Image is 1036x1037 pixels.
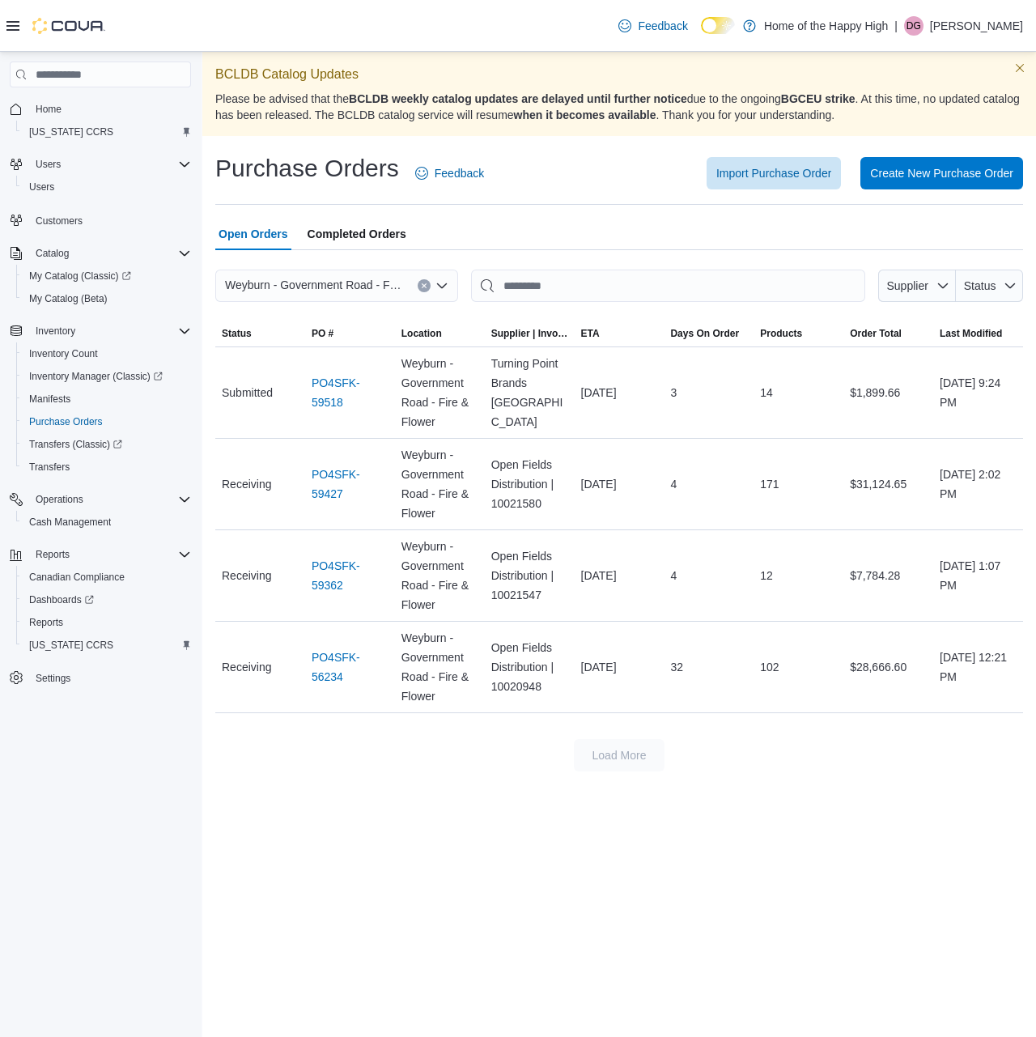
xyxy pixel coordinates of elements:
span: Weyburn - Government Road - Fire & Flower [401,628,478,706]
button: Canadian Compliance [16,566,197,589]
button: [US_STATE] CCRS [16,634,197,657]
a: Feedback [612,10,694,42]
a: Settings [29,669,77,688]
span: Receiving [222,657,271,677]
a: Home [29,100,68,119]
a: PO4SFK-59518 [312,373,388,412]
span: Reports [23,613,191,632]
a: Inventory Manager (Classic) [23,367,169,386]
span: Purchase Orders [29,415,103,428]
span: Users [23,177,191,197]
a: PO4SFK-56234 [312,648,388,686]
strong: BGCEU strike [781,92,856,105]
p: Please be advised that the due to the ongoing . At this time, no updated catalog has been release... [215,91,1023,123]
button: Supplier | Invoice Number [485,321,575,346]
span: Cash Management [23,512,191,532]
a: Inventory Count [23,344,104,363]
button: Inventory [29,321,82,341]
button: Users [3,153,197,176]
button: Load More [574,739,664,771]
div: Turning Point Brands [GEOGRAPHIC_DATA] [485,347,575,438]
span: Import Purchase Order [716,165,831,181]
a: Cash Management [23,512,117,532]
button: Reports [16,611,197,634]
span: Supplier | Invoice Number [491,327,568,340]
span: Settings [29,668,191,688]
input: This is a search bar. After typing your query, hit enter to filter the results lower in the page. [471,270,865,302]
span: Users [36,158,61,171]
button: Settings [3,666,197,690]
span: 171 [760,474,779,494]
a: [US_STATE] CCRS [23,122,120,142]
button: Import Purchase Order [707,157,841,189]
a: My Catalog (Beta) [23,289,114,308]
span: Weyburn - Government Road - Fire & Flower [401,445,478,523]
span: Inventory Count [29,347,98,360]
span: Weyburn - Government Road - Fire & Flower [225,275,401,295]
button: Dismiss this callout [1010,58,1030,78]
button: Transfers [16,456,197,478]
div: [DATE] 12:21 PM [933,641,1023,693]
img: Cova [32,18,105,34]
nav: Complex example [10,91,191,732]
span: My Catalog (Classic) [23,266,191,286]
button: Order Total [843,321,933,346]
a: Dashboards [16,589,197,611]
span: 102 [760,657,779,677]
span: Feedback [435,165,484,181]
button: Location [395,321,485,346]
span: Manifests [23,389,191,409]
span: Inventory [36,325,75,338]
span: Submitted [222,383,273,402]
span: Settings [36,672,70,685]
span: Reports [36,548,70,561]
span: Inventory Manager (Classic) [29,370,163,383]
button: My Catalog (Beta) [16,287,197,310]
button: Reports [29,545,76,564]
a: Reports [23,613,70,632]
div: $28,666.60 [843,651,933,683]
strong: when it becomes available [514,108,656,121]
div: Open Fields Distribution | 10020948 [485,631,575,703]
div: Open Fields Distribution | 10021547 [485,540,575,611]
button: Inventory [3,320,197,342]
a: Inventory Manager (Classic) [16,365,197,388]
button: Operations [3,488,197,511]
button: Catalog [29,244,75,263]
div: Deena Gaudreau [904,16,923,36]
span: Dashboards [29,593,94,606]
span: Receiving [222,566,271,585]
span: Home [36,103,62,116]
button: [US_STATE] CCRS [16,121,197,143]
button: Last Modified [933,321,1023,346]
span: Inventory Manager (Classic) [23,367,191,386]
span: [US_STATE] CCRS [29,125,113,138]
a: Transfers (Classic) [16,433,197,456]
p: Home of the Happy High [764,16,888,36]
a: Feedback [409,157,490,189]
span: Dark Mode [701,34,702,35]
button: PO # [305,321,395,346]
button: Create New Purchase Order [860,157,1023,189]
div: Open Fields Distribution | 10021580 [485,448,575,520]
button: Supplier [878,270,956,302]
span: Purchase Orders [23,412,191,431]
span: Dashboards [23,590,191,610]
a: Purchase Orders [23,412,109,431]
a: My Catalog (Classic) [23,266,138,286]
button: Products [754,321,843,346]
div: Location [401,327,442,340]
span: Transfers (Classic) [29,438,122,451]
div: [DATE] [575,559,664,592]
button: Manifests [16,388,197,410]
div: $1,899.66 [843,376,933,409]
span: Transfers (Classic) [23,435,191,454]
a: [US_STATE] CCRS [23,635,120,655]
span: Transfers [29,461,70,474]
span: Cash Management [29,516,111,529]
span: Transfers [23,457,191,477]
a: PO4SFK-59362 [312,556,388,595]
span: 3 [670,383,677,402]
span: Operations [29,490,191,509]
span: ETA [581,327,600,340]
